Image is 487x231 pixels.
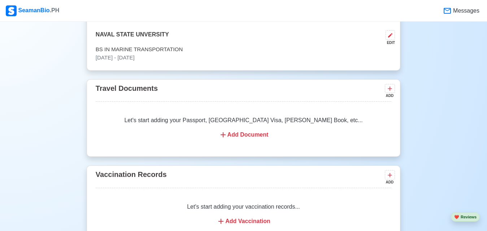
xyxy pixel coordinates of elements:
[451,212,480,222] button: heartReviews
[96,84,158,92] span: Travel Documents
[385,93,393,98] div: ADD
[104,217,383,226] div: Add Vaccination
[96,45,391,54] p: BS IN MARINE TRANSPORTATION
[383,40,395,45] div: EDIT
[96,30,169,45] p: NAVAL STATE UNVERSITY
[104,130,383,139] div: Add Document
[454,215,459,219] span: heart
[385,179,393,185] div: ADD
[96,107,391,148] div: Let's start adding your Passport, [GEOGRAPHIC_DATA] Visa, [PERSON_NAME] Book, etc...
[6,5,59,16] div: SeamanBio
[96,170,167,178] span: Vaccination Records
[96,54,391,62] p: [DATE] - [DATE]
[452,6,479,15] span: Messages
[50,7,60,13] span: .PH
[6,5,17,16] img: Logo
